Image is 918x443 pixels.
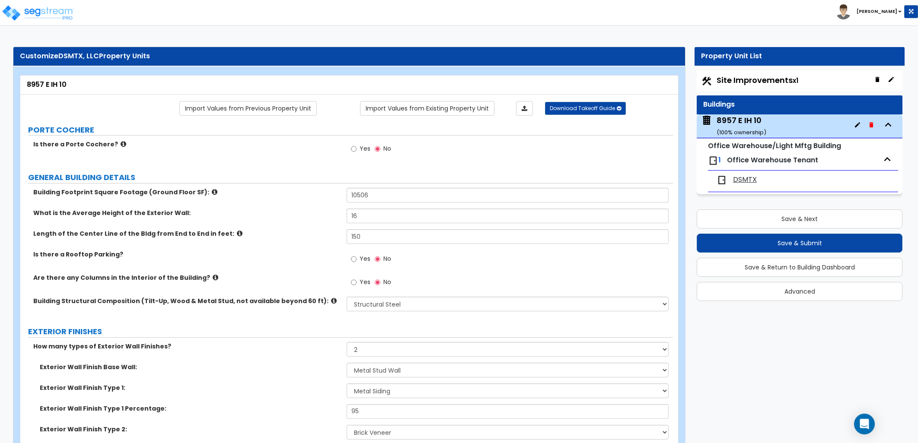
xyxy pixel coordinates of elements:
div: Open Intercom Messenger [854,414,875,434]
label: Is there a Rooftop Parking? [33,250,340,259]
span: Yes [360,254,370,263]
button: Save & Submit [697,234,902,253]
label: Exterior Wall Finish Type 2: [40,425,340,434]
button: Save & Return to Building Dashboard [697,258,902,277]
label: Are there any Columns in the Interior of the Building? [33,273,340,282]
small: Office Warehouse/Light Mftg Building [708,141,841,151]
label: How many types of Exterior Wall Finishes? [33,342,340,351]
label: PORTE COCHERE [28,124,673,136]
img: door.png [708,155,718,166]
div: Property Unit List [701,51,898,61]
span: DSMTX [733,175,757,185]
span: Yes [360,144,370,153]
span: No [383,144,391,153]
label: Exterior Wall Finish Type 1: [40,383,340,392]
i: click for more info! [212,189,217,195]
input: Yes [351,144,357,154]
span: Yes [360,278,370,286]
input: Yes [351,254,357,264]
span: Office Warehouse Tenant [727,155,818,165]
span: No [383,254,391,263]
i: click for more info! [213,274,218,281]
label: EXTERIOR FINISHES [28,326,673,337]
span: No [383,278,391,286]
img: building.svg [701,115,712,126]
button: Save & Next [697,209,902,228]
label: What is the Average Height of the Exterior Wall: [33,209,340,217]
a: Import the dynamic attribute values from previous properties. [179,101,317,116]
input: No [375,278,380,287]
label: Building Structural Composition (Tilt-Up, Wood & Metal Stud, not available beyond 60 ft): [33,297,340,305]
img: logo_pro_r.png [1,4,75,22]
label: Length of the Center Line of the Bldg from End to End in feet: [33,229,340,238]
i: click for more info! [237,230,242,237]
span: Site Improvements [717,75,798,85]
label: Exterior Wall Finish Type 1 Percentage: [40,404,340,413]
span: 8957 E IH 10 [701,115,766,137]
div: Customize Property Units [20,51,679,61]
div: 8957 E IH 10 [717,115,766,137]
span: Download Takeoff Guide [550,104,615,112]
label: GENERAL BUILDING DETAILS [28,172,673,183]
label: Is there a Porte Cochere? [33,140,340,149]
input: Yes [351,278,357,287]
button: Advanced [697,282,902,301]
span: DSMTX, LLC [58,51,99,61]
input: No [375,254,380,264]
label: Exterior Wall Finish Base Wall: [40,363,340,371]
button: Download Takeoff Guide [545,102,626,115]
div: Buildings [703,100,896,110]
img: avatar.png [836,4,851,19]
div: 8957 E IH 10 [27,80,672,90]
img: door.png [717,175,727,185]
span: 1 [718,155,721,165]
i: click for more info! [331,297,337,304]
small: x1 [793,76,798,85]
i: click for more info! [121,141,126,147]
b: [PERSON_NAME] [857,8,897,15]
small: ( 100 % ownership) [717,128,766,136]
img: Construction.png [701,76,712,87]
input: No [375,144,380,154]
a: Import the dynamic attribute values from existing properties. [360,101,494,116]
label: Building Footprint Square Footage (Ground Floor SF): [33,188,340,196]
a: Import the dynamic attributes value through Excel sheet [516,101,533,116]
